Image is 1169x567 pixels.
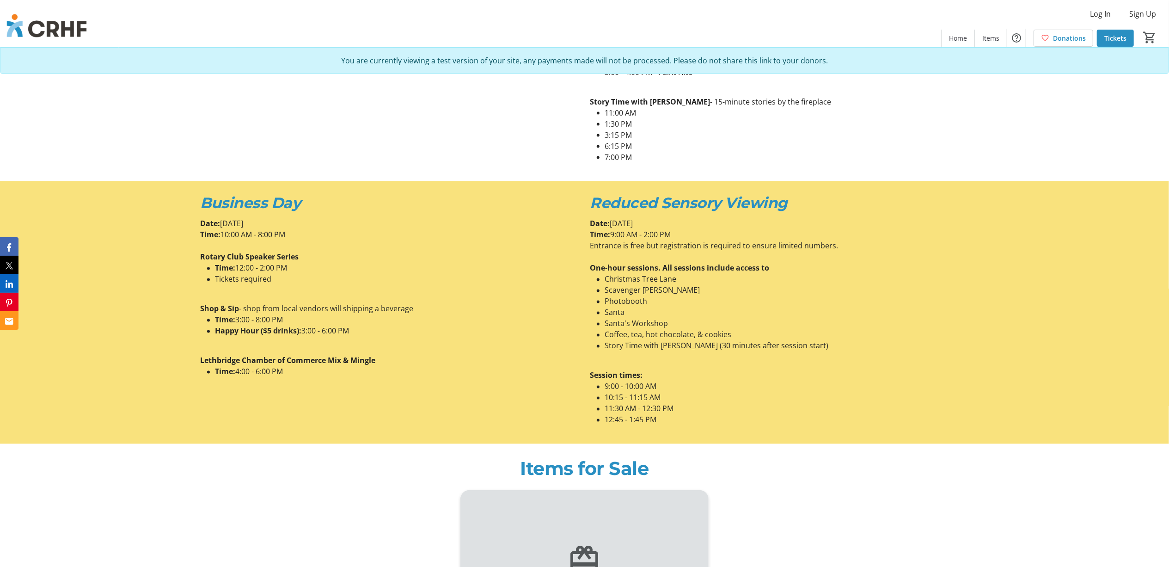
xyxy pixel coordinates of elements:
li: 11:30 AM - 12:30 PM [605,403,969,414]
li: Coffee, tea, hot chocolate, & cookies [605,329,969,340]
p: - shop from local vendors will shipping a beverage [201,303,579,314]
li: 9:00 - 10:00 AM [605,381,969,392]
em: Business Day [201,194,301,212]
span: Home [949,33,967,43]
strong: Time: [215,367,236,377]
strong: Time: [201,230,221,240]
p: 9:00 AM - 2:00 PM [590,229,969,240]
li: 3:00 - 8:00 PM [215,314,579,326]
button: Sign Up [1122,6,1163,21]
p: [DATE] [201,218,579,229]
span: Tickets [1104,33,1126,43]
strong: Story Time with [PERSON_NAME] [590,97,710,107]
li: Christmas Tree Lane [605,274,969,285]
li: Tickets required [215,274,579,285]
li: 1:30 PM [605,118,969,129]
span: Items [982,33,999,43]
a: Items [975,30,1007,47]
a: Tickets [1097,30,1134,47]
strong: Time: [590,230,611,240]
button: Cart [1141,29,1158,46]
span: Donations [1053,33,1086,43]
strong: Session times: [590,370,643,381]
li: Santa's Workshop [605,318,969,329]
li: 10:15 - 11:15 AM [605,392,969,403]
li: Story Time with [PERSON_NAME] (30 minutes after session start) [605,340,969,351]
li: 3:15 PM [605,129,969,141]
li: 11:00 AM [605,107,969,118]
strong: One-hour sessions. All sessions include access to [590,263,770,273]
span: Sign Up [1129,8,1156,19]
li: Santa [605,307,969,318]
strong: Happy Hour ($5 drinks): [215,326,302,336]
li: Scavenger [PERSON_NAME] [605,285,969,296]
a: Donations [1034,30,1093,47]
strong: Date: [590,219,610,229]
li: 4:00 - 6:00 PM [215,366,579,377]
strong: Lethbridge Chamber of Commerce Mix & Mingle [201,356,376,366]
li: 6:15 PM [605,141,969,152]
strong: Rotary Club Speaker Series [201,252,299,262]
li: 3:00 - 6:00 PM [215,326,579,337]
li: 12:00 - 2:00 PM [215,263,579,274]
strong: Time: [215,315,236,325]
span: Log In [1090,8,1111,19]
button: Help [1007,29,1026,47]
strong: Shop & Sip [201,304,239,314]
div: Items for Sale [201,455,969,483]
a: Home [942,30,974,47]
p: 10:00 AM - 8:00 PM [201,229,579,240]
img: Chinook Regional Hospital Foundation's Logo [6,4,88,50]
em: Reduced Sensory Viewing [590,194,788,212]
li: Photobooth [605,296,969,307]
button: Log In [1083,6,1118,21]
li: 12:45 - 1:45 PM [605,414,969,425]
strong: Date: [201,219,220,229]
li: 7:00 PM [605,152,969,163]
p: - 15-minute stories by the fireplace [590,96,969,107]
p: Entrance is free but registration is required to ensure limited numbers. [590,240,969,252]
strong: Time: [215,263,236,273]
p: [DATE] [590,218,969,229]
